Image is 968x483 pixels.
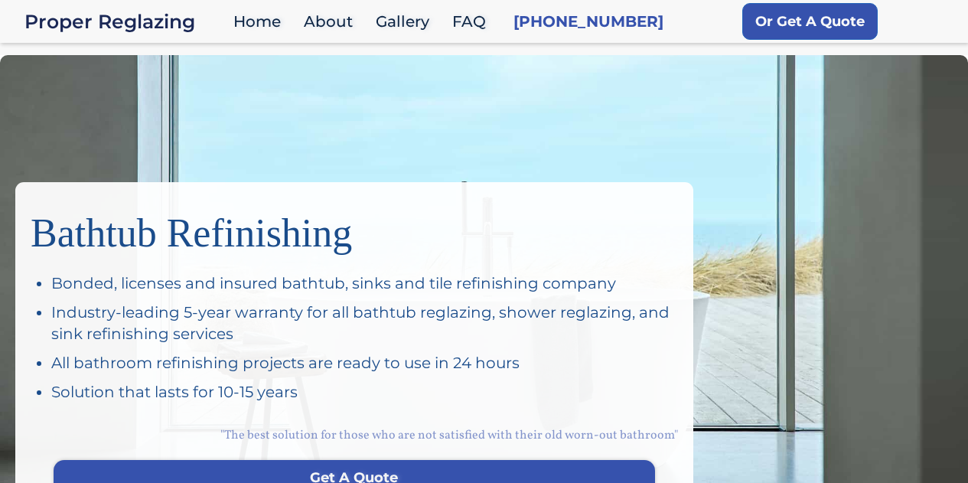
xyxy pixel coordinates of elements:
div: Proper Reglazing [24,11,226,32]
div: Bonded, licenses and insured bathtub, sinks and tile refinishing company [51,273,678,294]
h1: Bathtub Refinishing [31,197,678,257]
div: "The best solution for those who are not satisfied with their old worn-out bathroom" [31,410,678,460]
div: All bathroom refinishing projects are ready to use in 24 hours [51,352,678,374]
a: Home [226,5,296,38]
a: About [296,5,368,38]
a: Or Get A Quote [742,3,878,40]
a: FAQ [445,5,501,38]
a: [PHONE_NUMBER] [513,11,663,32]
div: Industry-leading 5-year warranty for all bathtub reglazing, shower reglazing, and sink refinishin... [51,302,678,344]
a: Gallery [368,5,445,38]
a: home [24,11,226,32]
div: Solution that lasts for 10-15 years [51,381,678,403]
